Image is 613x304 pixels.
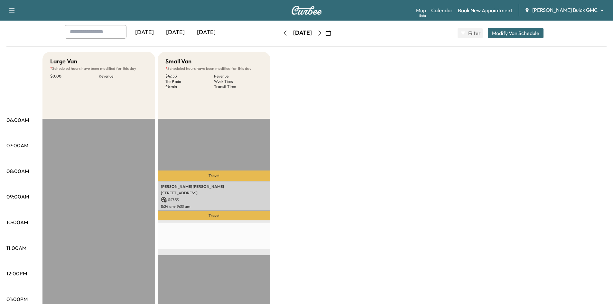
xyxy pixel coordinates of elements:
a: Book New Appointment [458,6,512,14]
p: 11:00AM [6,244,26,252]
span: Filter [468,29,480,37]
p: [PERSON_NAME] [PERSON_NAME] [161,184,267,189]
p: 07:00AM [6,142,28,149]
div: [DATE] [293,29,312,37]
p: 8:24 am - 9:33 am [161,204,267,209]
p: $ 47.53 [161,197,267,203]
p: 10:00AM [6,218,28,226]
div: [DATE] [191,25,222,40]
p: 09:00AM [6,193,29,200]
a: MapBeta [416,6,426,14]
div: [DATE] [129,25,160,40]
p: [STREET_ADDRESS] [161,190,267,196]
p: Revenue [99,74,147,79]
div: Beta [419,13,426,18]
button: Filter [458,28,483,38]
p: $ 0.00 [50,74,99,79]
p: Revenue [214,74,263,79]
p: 1 hr 9 min [165,79,214,84]
p: 46 min [165,84,214,89]
img: Curbee Logo [291,6,322,15]
p: Travel [158,211,270,220]
p: 06:00AM [6,116,29,124]
p: 12:00PM [6,270,27,277]
p: Work Time [214,79,263,84]
p: 08:00AM [6,167,29,175]
button: Modify Van Schedule [488,28,543,38]
span: [PERSON_NAME] Buick GMC [532,6,598,14]
p: 01:00PM [6,295,28,303]
h5: Small Van [165,57,191,66]
h5: Large Van [50,57,77,66]
div: [DATE] [160,25,191,40]
p: Scheduled hours have been modified for this day [50,66,147,71]
p: $ 47.53 [165,74,214,79]
p: Transit Time [214,84,263,89]
a: Calendar [431,6,453,14]
p: Scheduled hours have been modified for this day [165,66,263,71]
p: Travel [158,170,270,181]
